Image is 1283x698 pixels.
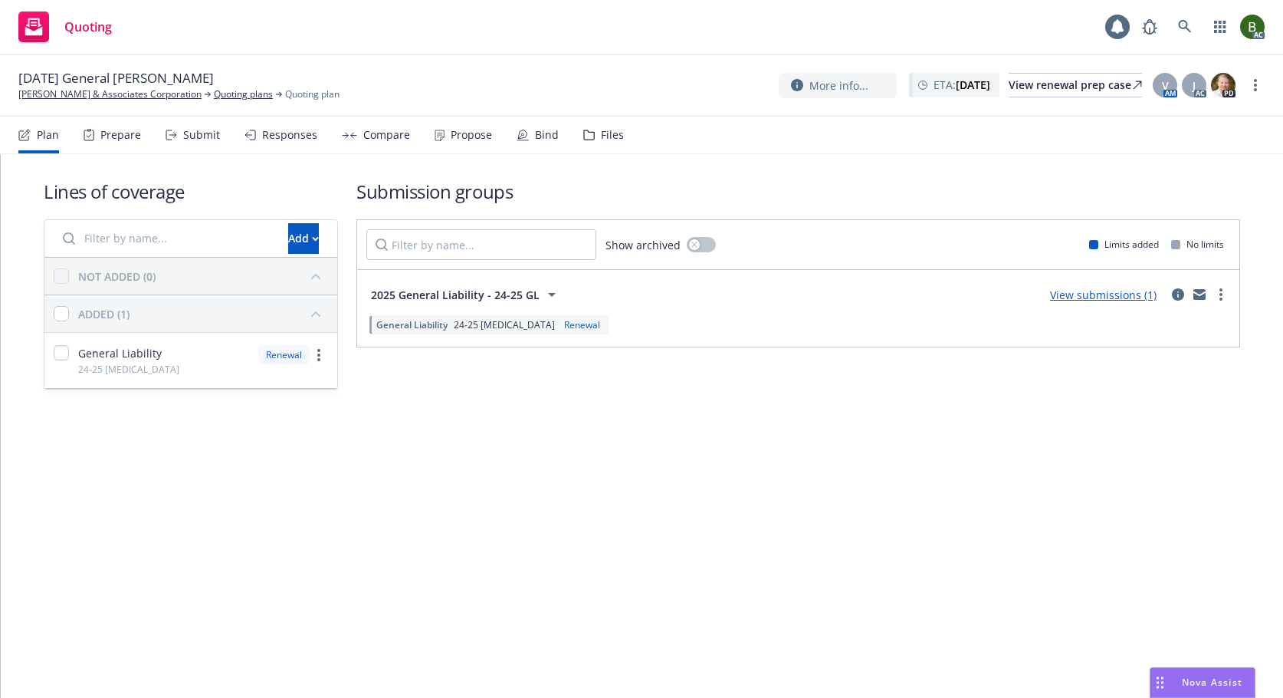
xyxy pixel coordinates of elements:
[262,129,317,141] div: Responses
[1193,77,1196,94] span: J
[1134,12,1165,42] a: Report a Bug
[1150,668,1170,697] div: Drag to move
[1170,12,1200,42] a: Search
[78,301,328,326] button: ADDED (1)
[356,179,1240,204] h1: Submission groups
[310,346,328,364] a: more
[1190,285,1209,304] a: mail
[1205,12,1235,42] a: Switch app
[1240,15,1265,39] img: photo
[1162,77,1169,94] span: V
[12,5,118,48] a: Quoting
[363,129,410,141] div: Compare
[78,363,179,376] span: 24-25 [MEDICAL_DATA]
[18,87,202,101] a: [PERSON_NAME] & Associates Corporation
[601,129,624,141] div: Files
[1050,288,1157,302] a: View submissions (1)
[18,69,214,87] span: [DATE] General [PERSON_NAME]
[64,21,112,33] span: Quoting
[78,264,328,288] button: NOT ADDED (0)
[561,318,603,331] div: Renewal
[1150,667,1255,698] button: Nova Assist
[451,129,492,141] div: Propose
[1009,74,1142,97] div: View renewal prep case
[779,73,897,98] button: More info...
[371,287,540,303] span: 2025 General Liability - 24-25 GL
[956,77,990,92] strong: [DATE]
[1169,285,1187,304] a: circleInformation
[37,129,59,141] div: Plan
[44,179,338,204] h1: Lines of coverage
[1171,238,1224,251] div: No limits
[78,345,162,361] span: General Liability
[809,77,868,94] span: More info...
[288,224,319,253] div: Add
[1211,73,1235,97] img: photo
[376,318,448,331] span: General Liability
[285,87,340,101] span: Quoting plan
[1212,285,1230,304] a: more
[100,129,141,141] div: Prepare
[258,345,310,364] div: Renewal
[214,87,273,101] a: Quoting plans
[454,318,555,331] span: 24-25 [MEDICAL_DATA]
[78,306,130,322] div: ADDED (1)
[183,129,220,141] div: Submit
[1182,676,1242,689] span: Nova Assist
[1089,238,1159,251] div: Limits added
[1009,73,1142,97] a: View renewal prep case
[535,129,559,141] div: Bind
[934,77,990,93] span: ETA :
[605,237,681,253] span: Show archived
[366,279,566,310] button: 2025 General Liability - 24-25 GL
[288,223,319,254] button: Add
[54,223,279,254] input: Filter by name...
[366,229,596,260] input: Filter by name...
[1246,76,1265,94] a: more
[78,268,156,285] div: NOT ADDED (0)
